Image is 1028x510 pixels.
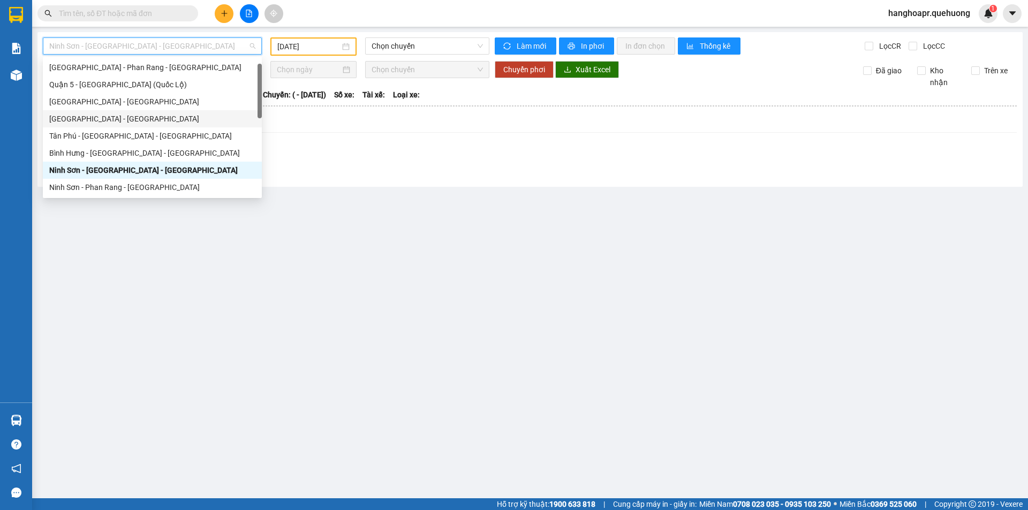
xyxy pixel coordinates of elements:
[919,40,947,52] span: Lọc CC
[503,42,512,51] span: sync
[497,498,595,510] span: Hỗ trợ kỹ thuật:
[49,181,255,193] div: Ninh Sơn - Phan Rang - [GEOGRAPHIC_DATA]
[991,5,995,12] span: 1
[43,93,262,110] div: Nha Trang - Sài Gòn
[49,113,255,125] div: [GEOGRAPHIC_DATA] - [GEOGRAPHIC_DATA]
[43,59,262,76] div: Sài Gòn - Phan Rang - Ninh Sơn
[495,37,556,55] button: syncLàm mới
[11,415,22,426] img: warehouse-icon
[11,463,21,474] span: notification
[1003,4,1022,23] button: caret-down
[1008,9,1017,18] span: caret-down
[699,498,831,510] span: Miền Nam
[9,7,23,23] img: logo-vxr
[984,9,993,18] img: icon-new-feature
[362,89,385,101] span: Tài xế:
[568,42,577,51] span: printer
[372,62,483,78] span: Chọn chuyến
[980,65,1012,77] span: Trên xe
[11,439,21,450] span: question-circle
[277,64,341,75] input: Chọn ngày
[43,162,262,179] div: Ninh Sơn - Phan Rang - Quận 5
[555,61,619,78] button: downloadXuất Excel
[59,7,185,19] input: Tìm tên, số ĐT hoặc mã đơn
[44,10,52,17] span: search
[49,96,255,108] div: [GEOGRAPHIC_DATA] - [GEOGRAPHIC_DATA]
[43,76,262,93] div: Quận 5 - Đà Lạt (Quốc Lộ)
[581,40,606,52] span: In phơi
[559,37,614,55] button: printerIn phơi
[43,144,262,162] div: Bình Hưng - Vĩnh Hy - Quận 5
[49,62,255,73] div: [GEOGRAPHIC_DATA] - Phan Rang - [GEOGRAPHIC_DATA]
[263,89,326,101] span: Chuyến: ( - [DATE])
[700,40,732,52] span: Thống kê
[549,500,595,508] strong: 1900 633 818
[880,6,979,20] span: hanghoapr.quehuong
[277,41,340,52] input: 12/08/2025
[872,65,906,77] span: Đã giao
[686,42,696,51] span: bar-chart
[372,38,483,54] span: Chọn chuyến
[49,164,255,176] div: Ninh Sơn - [GEOGRAPHIC_DATA] - [GEOGRAPHIC_DATA]
[393,89,420,101] span: Loại xe:
[264,4,283,23] button: aim
[875,40,903,52] span: Lọc CR
[215,4,233,23] button: plus
[517,40,548,52] span: Làm mới
[334,89,354,101] span: Số xe:
[925,498,926,510] span: |
[733,500,831,508] strong: 0708 023 035 - 0935 103 250
[221,10,228,17] span: plus
[678,37,740,55] button: bar-chartThống kê
[840,498,917,510] span: Miền Bắc
[43,110,262,127] div: Sài Gòn - Nha Trang
[834,502,837,506] span: ⚪️
[603,498,605,510] span: |
[240,4,259,23] button: file-add
[617,37,675,55] button: In đơn chọn
[11,43,22,54] img: solution-icon
[49,38,255,54] span: Ninh Sơn - Phan Rang - Quận 5
[11,488,21,498] span: message
[270,10,277,17] span: aim
[11,70,22,81] img: warehouse-icon
[989,5,997,12] sup: 1
[245,10,253,17] span: file-add
[495,61,554,78] button: Chuyển phơi
[43,127,262,144] div: Tân Phú - Phan Rang - Ninh Sơn
[926,65,963,88] span: Kho nhận
[49,130,255,142] div: Tân Phú - [GEOGRAPHIC_DATA] - [GEOGRAPHIC_DATA]
[969,500,976,508] span: copyright
[49,147,255,159] div: Bình Hưng - [GEOGRAPHIC_DATA] - [GEOGRAPHIC_DATA]
[871,500,917,508] strong: 0369 525 060
[43,179,262,196] div: Ninh Sơn - Phan Rang - Tân Phú
[49,79,255,90] div: Quận 5 - [GEOGRAPHIC_DATA] (Quốc Lộ)
[613,498,697,510] span: Cung cấp máy in - giấy in:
